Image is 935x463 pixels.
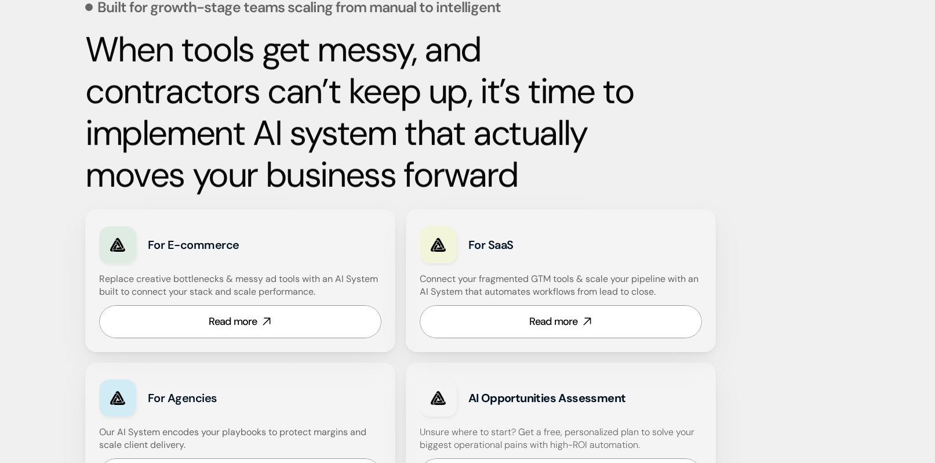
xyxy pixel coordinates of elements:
strong: When tools get messy, and contractors can’t keep up, it’s time to implement AI system that actual... [85,27,642,198]
strong: AI Opportunities Assessment [468,390,626,406]
h3: For E-commerce [148,237,306,253]
a: Read more [420,305,702,338]
h3: For SaaS [468,237,627,253]
div: Read more [529,314,578,329]
p: Replace creative bottlenecks & messy ad tools with an AI System built to connect your stack and s... [99,273,379,299]
a: Read more [99,305,381,338]
p: Our AI System encodes your playbooks to protect margins and scale client delivery. [99,426,381,452]
div: Read more [209,314,257,329]
h3: For Agencies [148,390,306,406]
p: Unsure where to start? Get a free, personalized plan to solve your biggest operational pains with... [420,426,702,452]
p: Connect your fragmented GTM tools & scale your pipeline with an AI System that automates workflow... [420,273,708,299]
